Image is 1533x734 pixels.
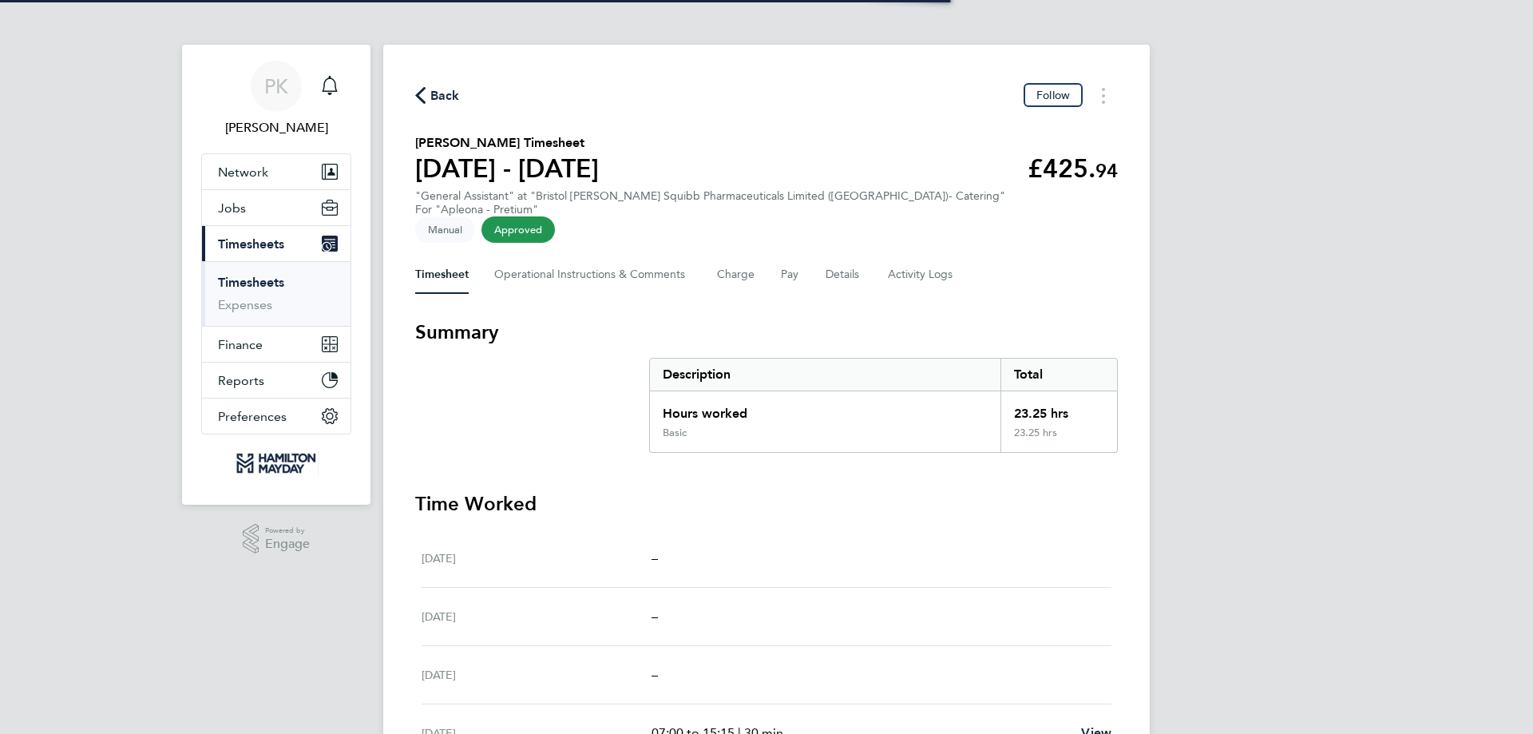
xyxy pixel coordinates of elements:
[201,61,351,137] a: PK[PERSON_NAME]
[202,190,351,225] button: Jobs
[650,359,1000,391] div: Description
[182,45,370,505] nav: Main navigation
[1028,153,1118,184] app-decimal: £425.
[781,256,800,294] button: Pay
[218,165,268,180] span: Network
[422,607,652,626] div: [DATE]
[649,358,1118,453] div: Summary
[202,363,351,398] button: Reports
[415,189,1005,216] div: "General Assistant" at "Bristol [PERSON_NAME] Squibb Pharmaceuticals Limited ([GEOGRAPHIC_DATA])-...
[415,153,599,184] h1: [DATE] - [DATE]
[415,319,1118,345] h3: Summary
[415,133,599,153] h2: [PERSON_NAME] Timesheet
[234,450,318,476] img: hamiltonmayday-logo-retina.png
[218,373,264,388] span: Reports
[481,216,555,243] span: This timesheet has been approved.
[415,216,475,243] span: This timesheet was manually created.
[202,327,351,362] button: Finance
[202,154,351,189] button: Network
[218,275,284,290] a: Timesheets
[422,665,652,684] div: [DATE]
[265,524,310,538] span: Powered by
[218,236,284,252] span: Timesheets
[826,256,862,294] button: Details
[1036,88,1070,102] span: Follow
[218,409,287,424] span: Preferences
[202,226,351,261] button: Timesheets
[415,491,1118,517] h3: Time Worked
[1095,159,1118,182] span: 94
[265,538,310,551] span: Engage
[652,667,658,682] span: –
[218,297,272,312] a: Expenses
[422,549,652,568] div: [DATE]
[717,256,755,294] button: Charge
[264,76,288,97] span: PK
[243,524,311,554] a: Powered byEngage
[430,86,460,105] span: Back
[1089,83,1118,108] button: Timesheets Menu
[415,256,469,294] button: Timesheet
[888,256,955,294] button: Activity Logs
[201,450,351,476] a: Go to home page
[652,550,658,565] span: –
[650,391,1000,427] div: Hours worked
[1000,427,1117,452] div: 23.25 hrs
[201,118,351,137] span: Paul Knowles
[202,399,351,434] button: Preferences
[663,427,687,439] div: Basic
[1024,83,1083,107] button: Follow
[494,256,691,294] button: Operational Instructions & Comments
[1000,359,1117,391] div: Total
[202,261,351,326] div: Timesheets
[218,200,246,216] span: Jobs
[652,609,658,624] span: –
[415,85,460,105] button: Back
[1000,391,1117,427] div: 23.25 hrs
[415,203,1005,216] div: For "Apleona - Pretium"
[218,337,263,352] span: Finance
